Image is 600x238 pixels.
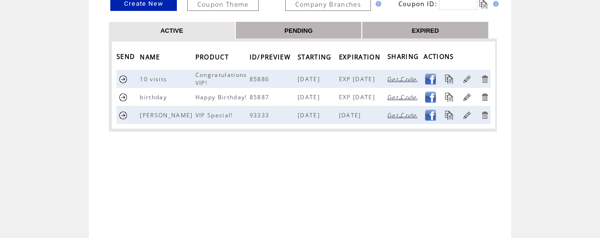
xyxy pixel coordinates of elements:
[339,50,383,66] span: EXPIRATION
[250,93,272,101] span: 85887
[298,50,334,66] span: STARTING
[387,75,420,83] span: Get Code
[298,50,337,66] a: STARTING
[250,50,293,66] span: ID/PREVIEW
[339,93,377,101] span: EXP [DATE]
[387,112,420,117] a: Get Code
[339,111,364,119] span: [DATE]
[195,50,231,66] span: PRODUCT
[195,71,247,87] span: Congratulations VIP!
[140,111,195,119] span: [PERSON_NAME]
[195,93,250,101] span: Happy Birthday!
[298,75,322,83] span: [DATE]
[250,111,272,119] span: 93333
[140,50,165,66] a: NAME
[298,111,322,119] span: [DATE]
[387,50,421,66] span: SHARING
[250,75,272,83] span: 85886
[387,76,420,81] a: Get Code
[116,106,140,124] td: Send Coupon
[160,26,183,34] a: ACTIVE
[339,75,377,83] span: EXP [DATE]
[140,50,162,66] span: NAME
[116,50,137,66] span: SEND
[195,50,233,66] a: PRODUCT
[490,1,499,7] img: help.gif
[373,1,381,7] img: help.gif
[387,94,420,99] a: Get Code
[195,111,235,119] span: VIP Special!
[412,26,439,34] a: EXPIRED
[116,88,140,106] td: Send Coupon
[140,75,169,83] span: 10 visits
[339,50,385,66] a: EXPIRATION
[424,50,456,66] span: ACTIONS
[387,111,420,119] span: Get Code
[387,93,420,101] span: Get Code
[284,26,312,34] a: PENDING
[250,50,295,66] a: ID/PREVIEW
[116,70,140,88] td: Send Coupon
[298,93,322,101] span: [DATE]
[140,93,169,101] span: birthday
